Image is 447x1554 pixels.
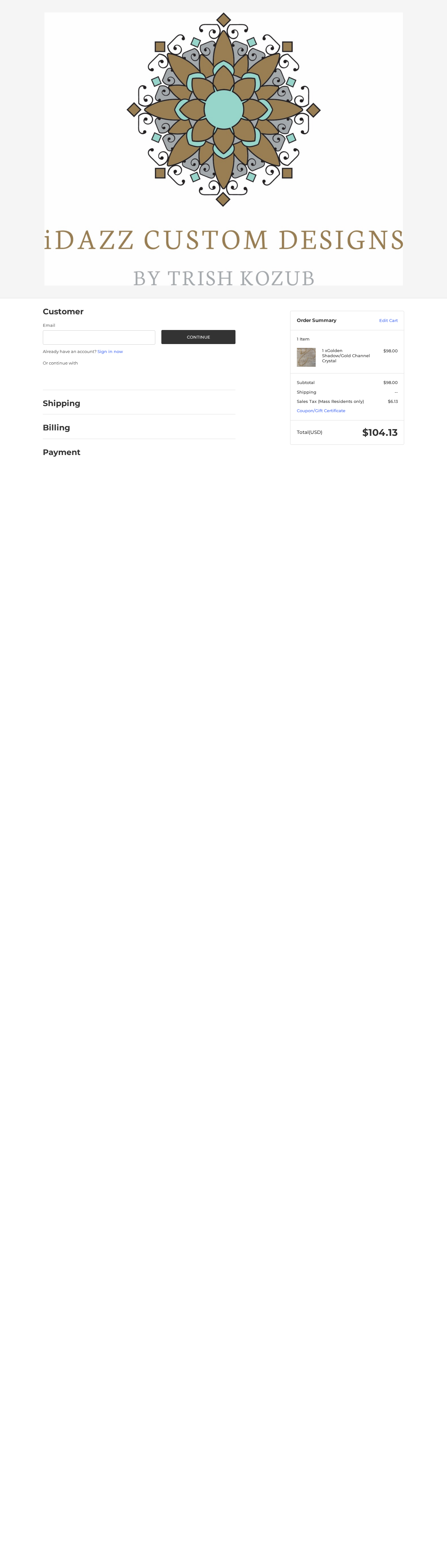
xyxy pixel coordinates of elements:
[297,380,315,385] span: Subtotal
[373,348,398,354] div: $98.00
[322,348,371,364] h4: 1 x Golden Shadow/Gold Channel Crystal
[43,398,81,408] h2: Shipping
[297,336,398,341] h3: 1 Item
[44,12,403,286] img: iDazz Custom Designs
[366,318,398,324] a: Edit Cart
[297,389,316,395] span: Shipping
[43,349,235,355] p: Already have an account?
[383,380,398,385] span: $98.00
[388,399,398,404] span: $6.13
[395,389,398,395] span: --
[43,307,84,317] h2: Customer
[297,318,366,324] h3: Order Summary
[161,330,235,344] button: Continue
[43,423,80,433] h2: Billing
[297,429,322,435] span: Total (USD)
[97,349,123,354] a: Sign in now
[43,447,81,457] h2: Payment
[362,427,398,438] span: $104.13
[43,322,155,329] label: Email
[41,373,89,384] iframe: PayPal-paypal
[297,408,345,413] a: Coupon/Gift Certificate
[43,360,235,366] p: Or continue with
[297,399,364,404] span: Sales Tax (Mass Residents only)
